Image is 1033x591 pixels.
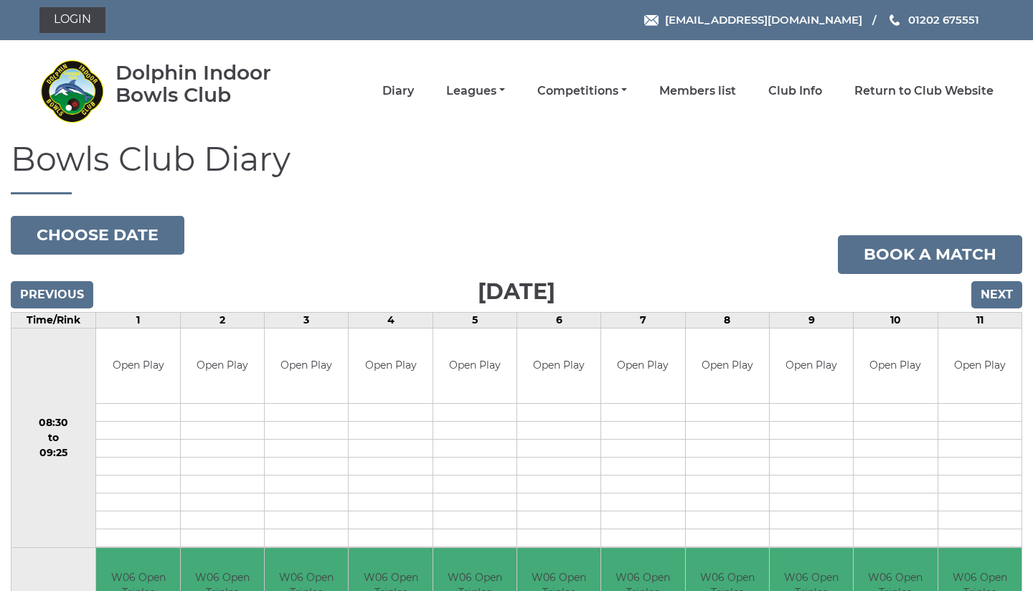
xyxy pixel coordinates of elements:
[601,312,685,328] td: 7
[659,83,736,99] a: Members list
[96,312,180,328] td: 1
[39,59,104,123] img: Dolphin Indoor Bowls Club
[265,328,348,404] td: Open Play
[265,312,349,328] td: 3
[644,11,862,28] a: Email [EMAIL_ADDRESS][DOMAIN_NAME]
[180,312,264,328] td: 2
[517,328,600,404] td: Open Play
[908,13,979,27] span: 01202 675551
[665,13,862,27] span: [EMAIL_ADDRESS][DOMAIN_NAME]
[11,216,184,255] button: Choose date
[433,312,516,328] td: 5
[433,328,516,404] td: Open Play
[537,83,627,99] a: Competitions
[768,83,822,99] a: Club Info
[890,14,900,26] img: Phone us
[349,328,432,404] td: Open Play
[854,83,994,99] a: Return to Club Website
[11,281,93,308] input: Previous
[938,312,1022,328] td: 11
[382,83,414,99] a: Diary
[887,11,979,28] a: Phone us 01202 675551
[854,312,938,328] td: 10
[181,328,264,404] td: Open Play
[11,141,1022,194] h1: Bowls Club Diary
[685,312,769,328] td: 8
[115,62,313,106] div: Dolphin Indoor Bowls Club
[938,328,1022,404] td: Open Play
[686,328,769,404] td: Open Play
[517,312,601,328] td: 6
[971,281,1022,308] input: Next
[644,15,659,26] img: Email
[11,328,96,548] td: 08:30 to 09:25
[39,7,105,33] a: Login
[601,328,684,404] td: Open Play
[11,312,96,328] td: Time/Rink
[770,328,853,404] td: Open Play
[349,312,433,328] td: 4
[769,312,853,328] td: 9
[838,235,1022,274] a: Book a match
[446,83,505,99] a: Leagues
[854,328,937,404] td: Open Play
[96,328,179,404] td: Open Play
